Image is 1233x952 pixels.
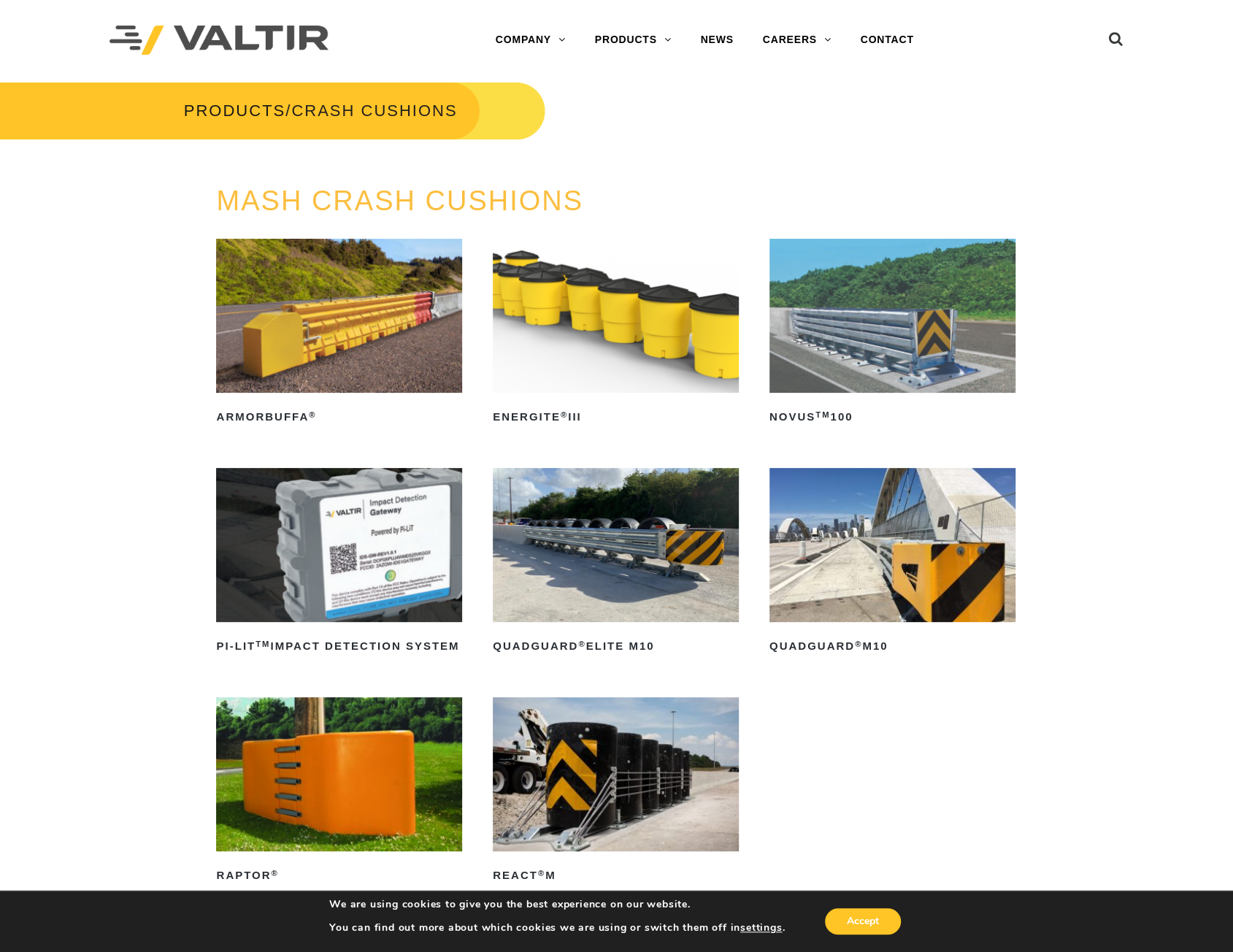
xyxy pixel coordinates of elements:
sup: ® [561,410,568,419]
a: COMPANY [481,26,580,55]
a: RAPTOR® [216,697,462,887]
a: PI-LITTMImpact Detection System [216,468,462,658]
h2: NOVUS 100 [769,406,1015,429]
sup: ® [272,869,279,878]
img: Valtir [110,26,329,55]
a: ENERGITE®III [493,239,739,429]
span: CRASH CUSHIONS [291,101,457,120]
sup: ® [855,640,862,648]
a: QuadGuard®Elite M10 [493,468,739,658]
a: NEWS [685,26,748,55]
button: Accept [825,908,901,934]
a: PRODUCTS [184,101,285,120]
a: CONTACT [846,26,929,55]
sup: ® [309,410,316,419]
p: We are using cookies to give you the best experience on our website. [329,898,785,911]
h2: RAPTOR [216,864,462,888]
h2: QuadGuard M10 [769,635,1015,659]
h2: ENERGITE III [493,406,739,429]
sup: TM [256,640,270,648]
h2: QuadGuard Elite M10 [493,635,739,659]
h2: PI-LIT Impact Detection System [216,635,462,659]
a: QuadGuard®M10 [769,468,1015,658]
a: ArmorBuffa® [216,239,462,429]
sup: ® [578,640,585,648]
a: PRODUCTS [580,26,686,55]
p: You can find out more about which cookies we are using or switch them off in . [329,921,785,934]
a: MASH CRASH CUSHIONS [216,185,583,216]
a: REACT®M [493,697,739,887]
h2: REACT M [493,864,739,888]
sup: TM [815,410,830,419]
h2: ArmorBuffa [216,406,462,429]
a: NOVUSTM100 [769,239,1015,429]
sup: ® [538,869,545,878]
a: CAREERS [748,26,846,55]
button: settings [740,921,782,934]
